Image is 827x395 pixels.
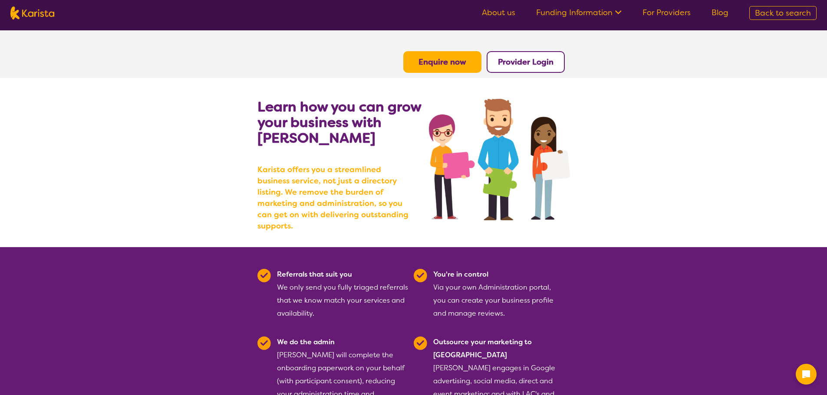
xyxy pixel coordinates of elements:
[277,337,335,346] b: We do the admin
[487,51,565,73] button: Provider Login
[257,164,414,232] b: Karista offers you a streamlined business service, not just a directory listing. We remove the bu...
[433,337,532,359] b: Outsource your marketing to [GEOGRAPHIC_DATA]
[712,7,728,18] a: Blog
[414,269,427,282] img: Tick
[277,268,409,320] div: We only send you fully triaged referrals that we know match your services and availability.
[403,51,481,73] button: Enquire now
[755,8,811,18] span: Back to search
[10,7,54,20] img: Karista logo
[257,336,271,350] img: Tick
[418,57,466,67] a: Enquire now
[498,57,554,67] a: Provider Login
[749,6,817,20] a: Back to search
[414,336,427,350] img: Tick
[433,270,488,279] b: You're in control
[277,270,352,279] b: Referrals that suit you
[257,269,271,282] img: Tick
[536,7,622,18] a: Funding Information
[257,98,421,147] b: Learn how you can grow your business with [PERSON_NAME]
[482,7,515,18] a: About us
[642,7,691,18] a: For Providers
[433,268,565,320] div: Via your own Administration portal, you can create your business profile and manage reviews.
[429,99,570,220] img: grow your business with Karista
